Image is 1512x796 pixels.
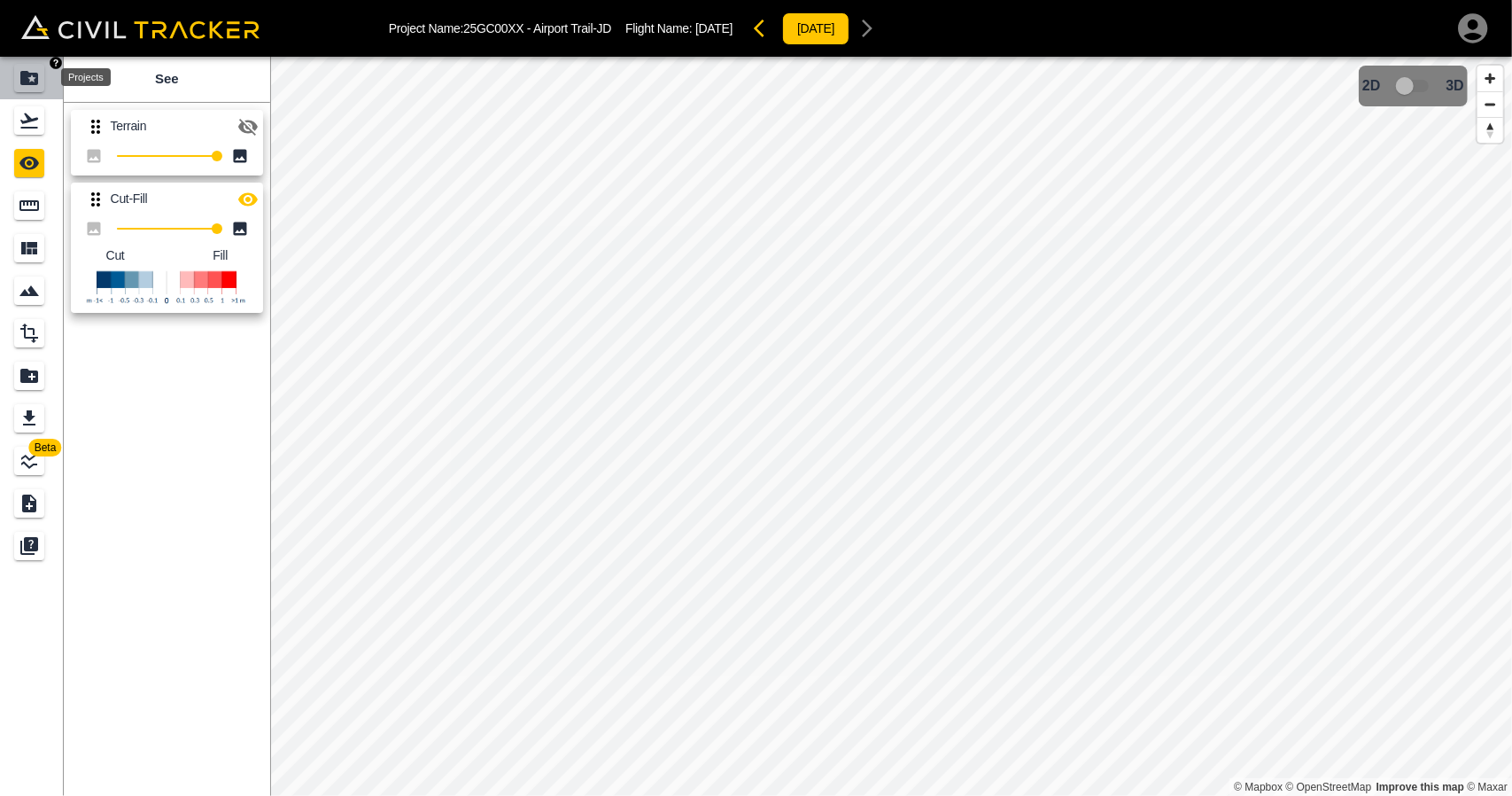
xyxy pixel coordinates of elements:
span: 2D [1362,78,1380,94]
button: Reset bearing to north [1477,117,1503,143]
p: Project Name: 25GC00XX - Airport Trail-JD [389,21,611,35]
canvas: Map [270,57,1512,796]
a: Mapbox [1234,781,1283,793]
button: Zoom out [1477,91,1503,117]
a: OpenStreetMap [1286,781,1372,793]
p: Flight Name: [625,21,733,35]
span: 3D model not uploaded yet [1388,69,1439,103]
span: 3D [1446,78,1464,94]
button: Zoom in [1477,66,1503,91]
img: Civil Tracker [21,15,260,40]
a: Maxar [1467,781,1508,793]
div: Projects [61,68,111,86]
a: Map feedback [1376,781,1464,793]
span: [DATE] [695,21,733,35]
button: [DATE] [782,12,849,45]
